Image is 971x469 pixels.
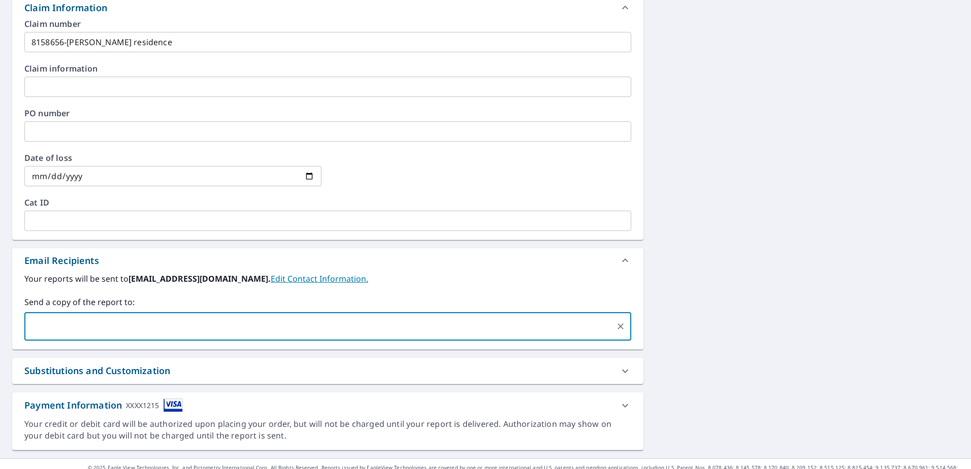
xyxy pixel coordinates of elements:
[24,296,631,308] label: Send a copy of the report to:
[12,248,643,273] div: Email Recipients
[12,358,643,384] div: Substitutions and Customization
[24,64,631,73] label: Claim information
[24,109,631,117] label: PO number
[24,418,631,442] div: Your credit or debit card will be authorized upon placing your order, but will not be charged unt...
[24,20,631,28] label: Claim number
[24,1,107,15] div: Claim Information
[126,398,159,412] div: XXXX1215
[613,319,628,333] button: Clear
[24,273,631,285] label: Your reports will be sent to
[12,392,643,418] div: Payment InformationXXXX1215cardImage
[24,154,321,162] label: Date of loss
[128,273,271,284] b: [EMAIL_ADDRESS][DOMAIN_NAME].
[24,198,631,207] label: Cat ID
[271,273,368,284] a: EditContactInfo
[24,364,170,378] div: Substitutions and Customization
[24,254,99,267] div: Email Recipients
[164,398,183,412] img: cardImage
[24,398,183,412] div: Payment Information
